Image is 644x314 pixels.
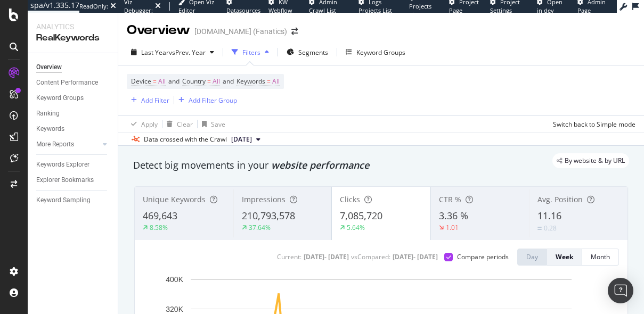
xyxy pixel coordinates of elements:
[231,135,252,144] span: 2025 Aug. 3rd
[242,48,260,57] div: Filters
[556,252,573,261] div: Week
[226,6,260,14] span: Datasources
[227,133,265,146] button: [DATE]
[166,305,183,313] text: 320K
[141,120,158,129] div: Apply
[194,26,287,37] div: [DOMAIN_NAME] (Fanatics)
[591,252,610,261] div: Month
[144,135,227,144] div: Data crossed with the Crawl
[36,175,110,186] a: Explorer Bookmarks
[242,209,295,222] span: 210,793,578
[552,153,629,168] div: legacy label
[166,275,183,284] text: 400K
[36,159,89,170] div: Keywords Explorer
[242,194,286,204] span: Impressions
[36,62,110,73] a: Overview
[272,74,280,89] span: All
[36,123,110,135] a: Keywords
[36,159,110,170] a: Keywords Explorer
[177,120,193,129] div: Clear
[36,195,110,206] a: Keyword Sampling
[143,194,206,204] span: Unique Keywords
[341,44,410,61] button: Keyword Groups
[439,194,461,204] span: CTR %
[36,77,110,88] a: Content Performance
[608,278,633,303] div: Open Intercom Messenger
[36,93,110,104] a: Keyword Groups
[393,252,438,261] div: [DATE] - [DATE]
[544,224,557,233] div: 0.28
[143,209,177,222] span: 469,643
[189,96,237,105] div: Add Filter Group
[537,227,542,230] img: Equal
[249,223,271,232] div: 37.64%
[237,77,265,86] span: Keywords
[298,48,328,57] span: Segments
[36,175,94,186] div: Explorer Bookmarks
[162,115,193,133] button: Clear
[304,252,349,261] div: [DATE] - [DATE]
[127,94,169,106] button: Add Filter
[36,139,100,150] a: More Reports
[158,74,166,89] span: All
[36,77,98,88] div: Content Performance
[356,48,405,57] div: Keyword Groups
[446,223,459,232] div: 1.01
[182,77,206,86] span: Country
[36,32,109,44] div: RealKeywords
[36,93,84,104] div: Keyword Groups
[36,123,64,135] div: Keywords
[141,48,169,57] span: Last Year
[169,48,206,57] span: vs Prev. Year
[547,249,582,266] button: Week
[291,28,298,35] div: arrow-right-arrow-left
[347,223,365,232] div: 5.64%
[36,108,60,119] div: Ranking
[565,158,625,164] span: By website & by URL
[174,94,237,106] button: Add Filter Group
[150,223,168,232] div: 8.58%
[282,44,332,61] button: Segments
[223,77,234,86] span: and
[127,21,190,39] div: Overview
[517,249,547,266] button: Day
[127,44,218,61] button: Last YearvsPrev. Year
[36,195,91,206] div: Keyword Sampling
[409,2,431,19] span: Projects List
[79,2,108,11] div: ReadOnly:
[457,252,509,261] div: Compare periods
[227,44,273,61] button: Filters
[131,77,151,86] span: Device
[36,108,110,119] a: Ranking
[277,252,301,261] div: Current:
[36,21,109,32] div: Analytics
[127,115,158,133] button: Apply
[537,194,583,204] span: Avg. Position
[553,120,635,129] div: Switch back to Simple mode
[211,120,225,129] div: Save
[36,139,74,150] div: More Reports
[526,252,538,261] div: Day
[537,209,561,222] span: 11.16
[153,77,157,86] span: =
[213,74,220,89] span: All
[439,209,468,222] span: 3.36 %
[141,96,169,105] div: Add Filter
[351,252,390,261] div: vs Compared :
[207,77,211,86] span: =
[36,62,62,73] div: Overview
[198,115,225,133] button: Save
[267,77,271,86] span: =
[340,194,360,204] span: Clicks
[549,115,635,133] button: Switch back to Simple mode
[168,77,180,86] span: and
[340,209,382,222] span: 7,085,720
[582,249,619,266] button: Month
